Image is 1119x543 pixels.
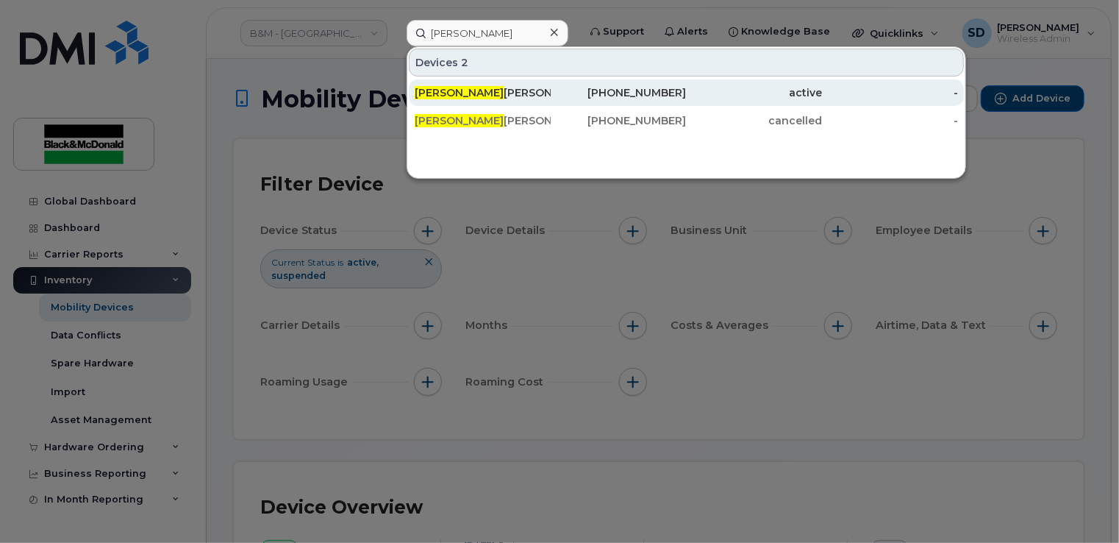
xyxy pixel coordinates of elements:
div: active [687,85,823,100]
span: 2 [461,55,468,70]
div: cancelled [687,113,823,128]
span: [PERSON_NAME] [415,114,504,127]
div: [PERSON_NAME] [415,113,551,128]
span: [PERSON_NAME] [415,86,504,99]
a: [PERSON_NAME][PERSON_NAME][PHONE_NUMBER]active- [409,79,964,106]
div: - [822,85,958,100]
div: [PHONE_NUMBER] [551,113,687,128]
div: Devices [409,49,964,77]
div: [PERSON_NAME] [415,85,551,100]
a: [PERSON_NAME][PERSON_NAME][PHONE_NUMBER]cancelled- [409,107,964,134]
div: [PHONE_NUMBER] [551,85,687,100]
div: - [822,113,958,128]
